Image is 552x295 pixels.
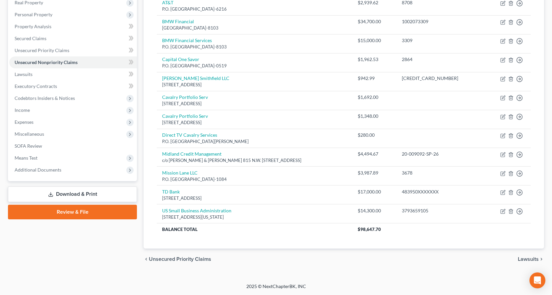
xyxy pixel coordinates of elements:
a: BMW Financial Services [162,37,212,43]
span: Income [15,107,30,113]
div: [CREDIT_CARD_NUMBER] [402,75,479,82]
span: Lawsuits [15,71,32,77]
a: Property Analysis [9,21,137,33]
a: SOFA Review [9,140,137,152]
a: Unsecured Nonpriority Claims [9,56,137,68]
div: $942.99 [358,75,391,82]
i: chevron_left [144,257,149,262]
span: Means Test [15,155,37,161]
a: US Small Business Administration [162,208,231,213]
a: Midland Credit Management [162,151,221,157]
div: $3,987.89 [358,170,391,176]
span: Miscellaneous [15,131,44,137]
div: [STREET_ADDRESS] [162,82,347,88]
div: 2025 © NextChapterBK, INC [87,283,465,295]
div: 2864 [402,56,479,63]
span: Lawsuits [518,257,539,262]
div: 1002073309 [402,18,479,25]
div: $15,000.00 [358,37,391,44]
div: P.O. [GEOGRAPHIC_DATA]-6216 [162,6,347,12]
a: Secured Claims [9,33,137,44]
div: $1,962.53 [358,56,391,63]
a: [PERSON_NAME] Smithfield LLC [162,75,229,81]
div: P.O. [GEOGRAPHIC_DATA]-8103 [162,44,347,50]
div: 20-009092-SP-26 [402,151,479,157]
div: 3793659105 [402,207,479,214]
a: Cavalry Portfolio Serv [162,113,208,119]
div: $34,700.00 [358,18,391,25]
th: Balance Total [157,223,352,235]
div: [STREET_ADDRESS][US_STATE] [162,214,347,220]
div: [GEOGRAPHIC_DATA]-8103 [162,25,347,31]
a: Review & File [8,205,137,219]
a: BMW Financial [162,19,194,24]
a: TD Bank [162,189,180,194]
a: Cavalry Portfolio Serv [162,94,208,100]
a: Unsecured Priority Claims [9,44,137,56]
span: Property Analysis [15,24,51,29]
span: Expenses [15,119,33,125]
div: [STREET_ADDRESS] [162,195,347,201]
div: $17,000.00 [358,188,391,195]
div: $1,692.00 [358,94,391,101]
span: Codebtors Insiders & Notices [15,95,75,101]
div: $1,348.00 [358,113,391,119]
div: 3678 [402,170,479,176]
div: 3309 [402,37,479,44]
a: Direct TV Cavalry Services [162,132,217,138]
span: Unsecured Nonpriority Claims [15,59,78,65]
a: Download & Print [8,186,137,202]
a: Mission Lane LLC [162,170,198,176]
div: Open Intercom Messenger [529,272,545,288]
span: Unsecured Priority Claims [149,257,211,262]
span: Unsecured Priority Claims [15,47,69,53]
div: [STREET_ADDRESS] [162,101,347,107]
div: $4,494.67 [358,151,391,157]
span: Executory Contracts [15,83,57,89]
div: P.O. [GEOGRAPHIC_DATA]-1084 [162,176,347,183]
div: P.O. [GEOGRAPHIC_DATA]-0519 [162,63,347,69]
i: chevron_right [539,257,544,262]
button: Lawsuits chevron_right [518,257,544,262]
div: [STREET_ADDRESS] [162,119,347,126]
div: $280.00 [358,132,391,138]
div: $14,300.00 [358,207,391,214]
div: c/o [PERSON_NAME] & [PERSON_NAME] 815 N.W. [STREET_ADDRESS] [162,157,347,164]
a: Capital One Savor [162,56,199,62]
span: Personal Property [15,12,52,17]
span: $98,647.70 [358,227,381,232]
span: Secured Claims [15,36,46,41]
span: SOFA Review [15,143,42,149]
div: P.O. [GEOGRAPHIC_DATA][PERSON_NAME] [162,138,347,145]
button: chevron_left Unsecured Priority Claims [144,257,211,262]
a: Lawsuits [9,68,137,80]
a: Executory Contracts [9,80,137,92]
span: Additional Documents [15,167,61,173]
div: 483950XXXXXXX [402,188,479,195]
